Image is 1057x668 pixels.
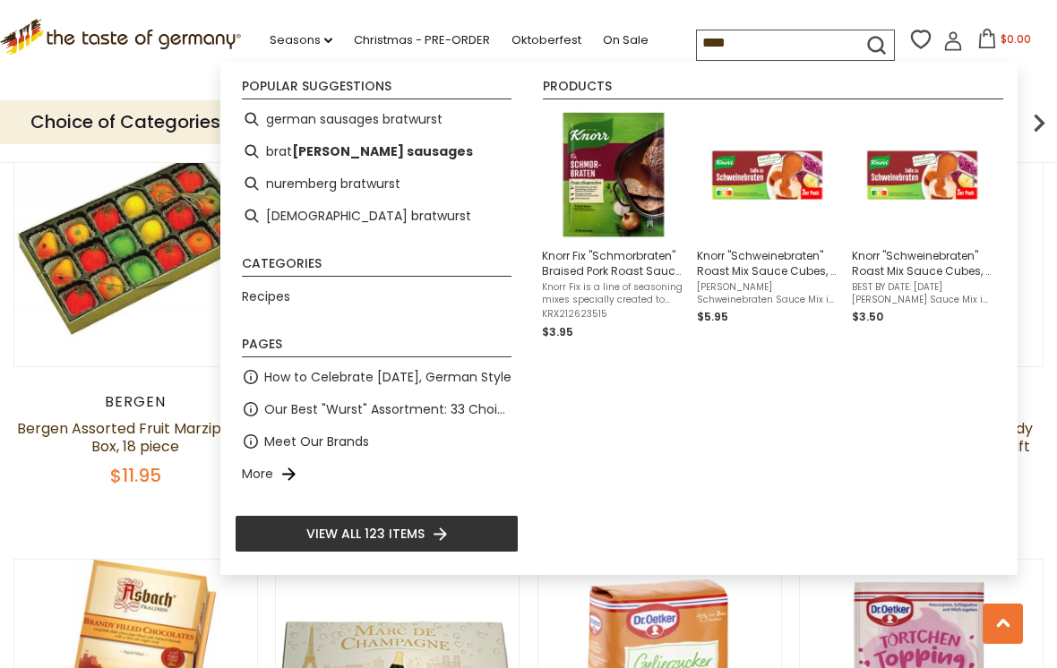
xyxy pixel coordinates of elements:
li: How to Celebrate [DATE], German Style [235,361,519,393]
li: nuremberg bratwurst [235,167,519,200]
img: Knorr "Schweinebraten" Roast Mix Sauce Cubes [857,110,987,240]
span: [PERSON_NAME] Schweinebraten Sauce Mix is a delightful, rich sauce perfect for pork. Simply add w... [697,281,838,306]
span: View all 123 items [306,524,425,544]
span: $5.95 [697,309,728,324]
a: Knorr "Schweinebraten" Roast Mix Sauce CubesKnorr "Schweinebraten" Roast Mix Sauce Cubes, 3 pack ... [852,110,993,341]
li: german sausages bratwurst [235,103,519,135]
li: Popular suggestions [242,80,511,99]
li: Knorr Fix "Schmorbraten" Braised Pork Roast Sauce Mix, 1 oz. [535,103,690,348]
a: Bergen Assorted Fruit Marzipan in Box, 18 piece [17,418,254,457]
span: KRX212623515 [542,308,683,321]
a: Our Best "Wurst" Assortment: 33 Choices For The Grillabend [264,399,511,420]
a: On Sale [603,30,649,50]
li: Knorr "Schweinebraten" Roast Mix Sauce Cubes, 3 pack - DEAL [845,103,1000,348]
img: Knorr Braised Pork Sauce Mix [547,110,677,240]
a: Knorr "Schweinebraten" Roast Mix Sauce CubesKnorr "Schweinebraten" Roast Mix Sauce Cubes, 3 pack[... [697,110,838,341]
div: Instant Search Results [220,63,1018,575]
li: Our Best "Wurst" Assortment: 33 Choices For The Grillabend [235,393,519,425]
a: How to Celebrate [DATE], German Style [264,367,511,388]
span: $0.00 [1001,31,1031,47]
a: Oktoberfest [511,30,581,50]
a: Christmas - PRE-ORDER [354,30,490,50]
button: $0.00 [967,29,1043,56]
span: BEST BY DATE: [DATE] [PERSON_NAME] Sauce Mix is a delightful, rich sauce perfect for pork. Simply... [852,281,993,306]
a: Seasons [270,30,332,50]
li: More [235,458,519,490]
span: $3.50 [852,309,883,324]
a: Meet Our Brands [264,432,369,452]
li: bratwurst sausages [235,135,519,167]
a: Recipes [242,287,290,307]
li: german bratwurst [235,200,519,232]
span: $11.95 [110,463,161,488]
li: Recipes [235,280,519,313]
img: next arrow [1021,105,1057,141]
img: Bergen Assorted Fruit Marzipan in Box, 18 piece [14,124,257,366]
li: View all 123 items [235,515,519,552]
li: Products [543,80,1003,99]
li: Meet Our Brands [235,425,519,458]
span: $3.95 [542,324,573,339]
li: Categories [242,257,511,277]
div: Bergen [13,393,258,411]
span: Knorr Fix "Schmorbraten" Braised Pork Roast Sauce Mix, 1 oz. [542,248,683,278]
a: Knorr Braised Pork Sauce MixKnorr Fix "Schmorbraten" Braised Pork Roast Sauce Mix, 1 oz.Knorr Fix... [542,110,683,341]
b: [PERSON_NAME] sausages [292,141,473,162]
span: Knorr Fix is a line of seasoning mixes specially created to flavor specific dishes. With this "Sc... [542,281,683,306]
li: Knorr "Schweinebraten" Roast Mix Sauce Cubes, 3 pack [690,103,845,348]
span: Knorr "Schweinebraten" Roast Mix Sauce Cubes, 3 pack - DEAL [852,248,993,278]
li: Pages [242,338,511,357]
img: Knorr "Schweinebraten" Roast Mix Sauce Cubes [702,110,832,240]
span: Knorr "Schweinebraten" Roast Mix Sauce Cubes, 3 pack [697,248,838,278]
